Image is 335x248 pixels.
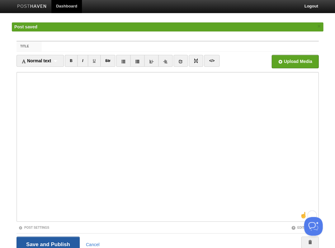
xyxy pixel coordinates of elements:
span: Normal text [21,58,51,63]
a: I [77,55,88,67]
img: Posthaven-bar [17,4,47,9]
a: U [88,55,101,67]
a: Cancel [86,242,100,247]
span: Post saved [14,24,37,29]
a: Post Settings [18,226,49,229]
img: pagebreak-icon.png [194,59,198,63]
a: B [65,55,78,67]
del: Str [105,59,111,63]
a: Editor Tips [291,226,317,229]
a: Str [100,55,116,67]
a: </> [204,55,219,67]
iframe: Help Scout Beacon - Open [304,217,323,236]
label: Title [17,41,42,51]
a: × [316,22,322,30]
